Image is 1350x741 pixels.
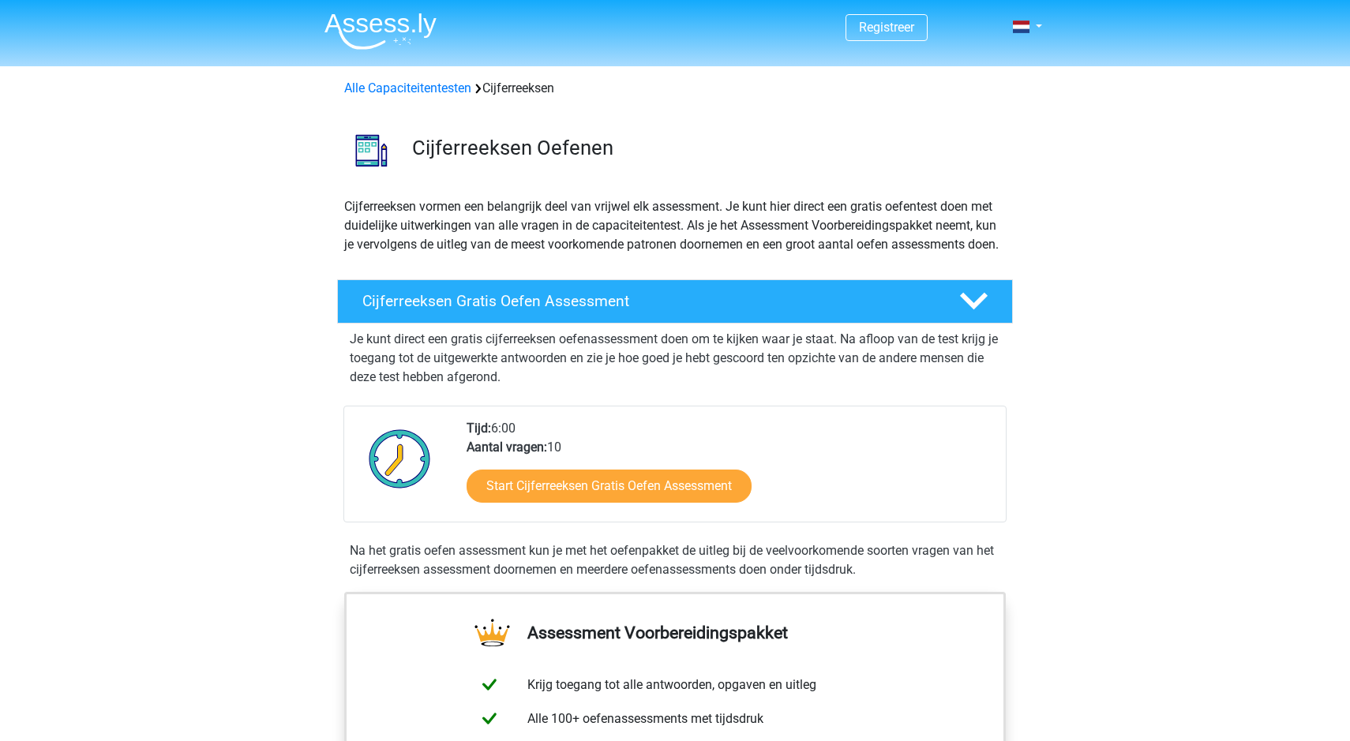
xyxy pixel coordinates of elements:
[331,279,1019,324] a: Cijferreeksen Gratis Oefen Assessment
[338,79,1012,98] div: Cijferreeksen
[350,330,1000,387] p: Je kunt direct een gratis cijferreeksen oefenassessment doen om te kijken waar je staat. Na afloo...
[467,421,491,436] b: Tijd:
[412,136,1000,160] h3: Cijferreeksen Oefenen
[344,197,1006,254] p: Cijferreeksen vormen een belangrijk deel van vrijwel elk assessment. Je kunt hier direct een grat...
[338,117,405,184] img: cijferreeksen
[360,419,440,498] img: Klok
[467,470,752,503] a: Start Cijferreeksen Gratis Oefen Assessment
[362,292,934,310] h4: Cijferreeksen Gratis Oefen Assessment
[455,419,1005,522] div: 6:00 10
[343,541,1007,579] div: Na het gratis oefen assessment kun je met het oefenpakket de uitleg bij de veelvoorkomende soorte...
[344,80,471,95] a: Alle Capaciteitentesten
[324,13,437,50] img: Assessly
[859,20,914,35] a: Registreer
[467,440,547,455] b: Aantal vragen:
